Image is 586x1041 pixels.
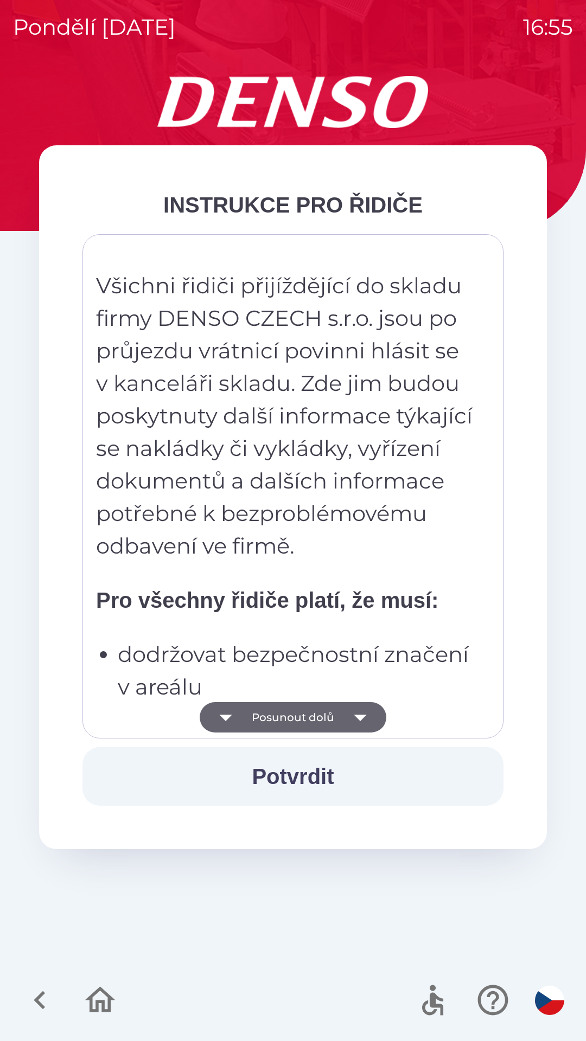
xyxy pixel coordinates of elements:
p: pondělí [DATE] [13,11,176,43]
img: cs flag [535,986,564,1015]
p: dodržovat bezpečnostní značení v areálu [118,638,475,703]
div: INSTRUKCE PRO ŘIDIČE [82,189,504,221]
p: 16:55 [523,11,573,43]
p: Všichni řidiči přijíždějící do skladu firmy DENSO CZECH s.r.o. jsou po průjezdu vrátnicí povinni ... [96,269,475,562]
button: Potvrdit [82,747,504,806]
img: Logo [39,76,547,128]
button: Posunout dolů [200,702,386,732]
strong: Pro všechny řidiče platí, že musí: [96,588,438,612]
